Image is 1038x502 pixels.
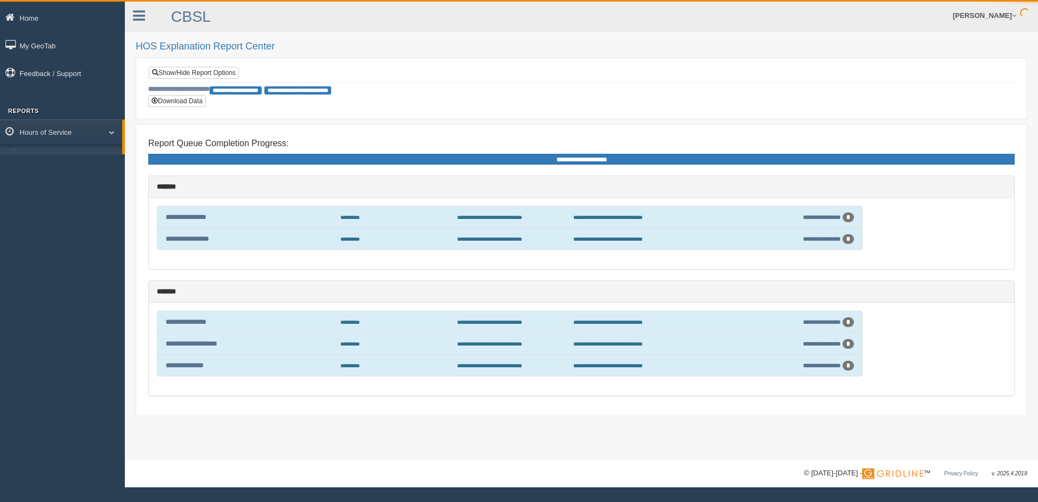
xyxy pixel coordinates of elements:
[148,139,1015,148] h4: Report Queue Completion Progress:
[149,67,239,79] a: Show/Hide Report Options
[136,41,1027,52] h2: HOS Explanation Report Center
[148,95,206,107] button: Download Data
[862,468,923,479] img: Gridline
[944,470,978,476] a: Privacy Policy
[804,468,1027,479] div: © [DATE]-[DATE] - ™
[171,8,211,25] a: CBSL
[992,470,1027,476] span: v. 2025.4.2019
[20,148,122,167] a: HOS Explanation Reports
